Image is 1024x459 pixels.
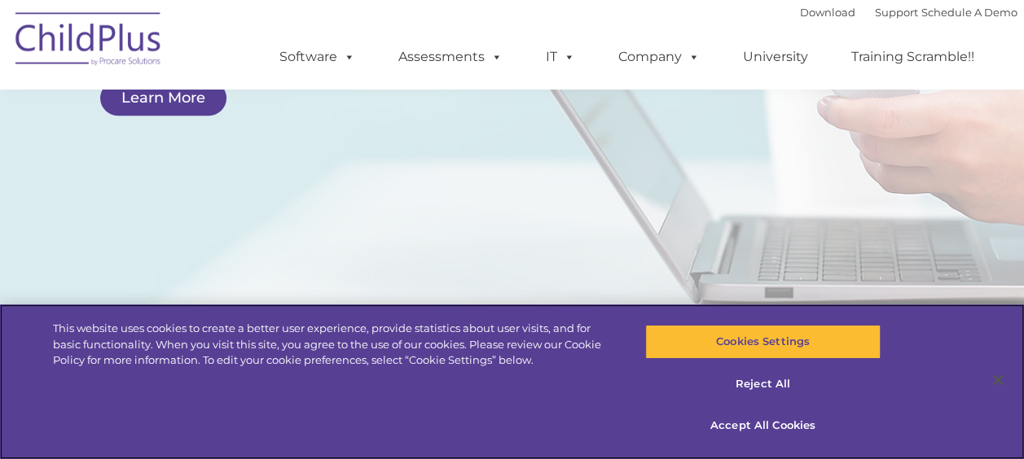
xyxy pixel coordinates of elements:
[727,41,824,73] a: University
[875,6,918,19] a: Support
[530,41,591,73] a: IT
[382,41,519,73] a: Assessments
[645,367,881,401] button: Reject All
[100,81,226,116] a: Learn More
[226,107,276,120] span: Last name
[602,41,716,73] a: Company
[800,6,855,19] a: Download
[921,6,1017,19] a: Schedule A Demo
[980,362,1016,398] button: Close
[7,1,170,82] img: ChildPlus by Procare Solutions
[645,409,881,443] button: Accept All Cookies
[835,41,991,73] a: Training Scramble!!
[800,6,1017,19] font: |
[226,174,296,186] span: Phone number
[263,41,371,73] a: Software
[645,325,881,359] button: Cookies Settings
[53,321,614,369] div: This website uses cookies to create a better user experience, provide statistics about user visit...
